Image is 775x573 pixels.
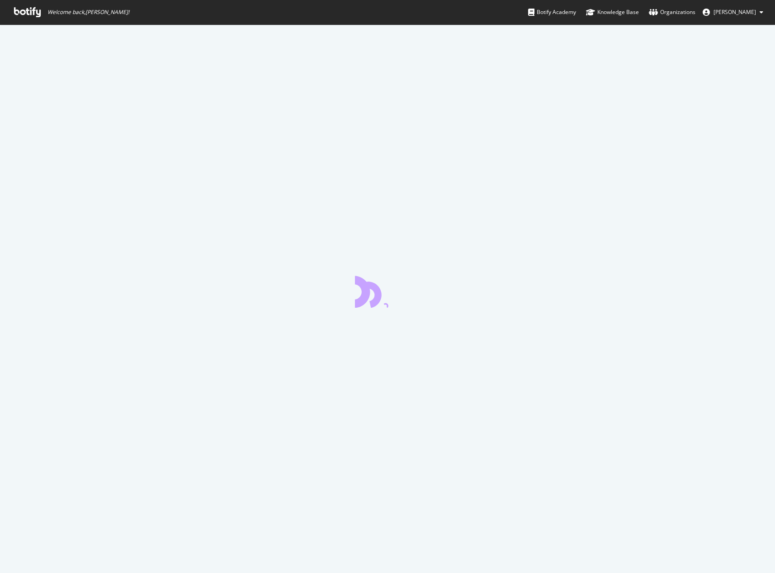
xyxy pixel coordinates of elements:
[355,275,420,308] div: animation
[649,8,695,17] div: Organizations
[695,5,770,19] button: [PERSON_NAME]
[528,8,576,17] div: Botify Academy
[586,8,639,17] div: Knowledge Base
[714,8,756,16] span: Anja Alling
[47,9,129,16] span: Welcome back, [PERSON_NAME] !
